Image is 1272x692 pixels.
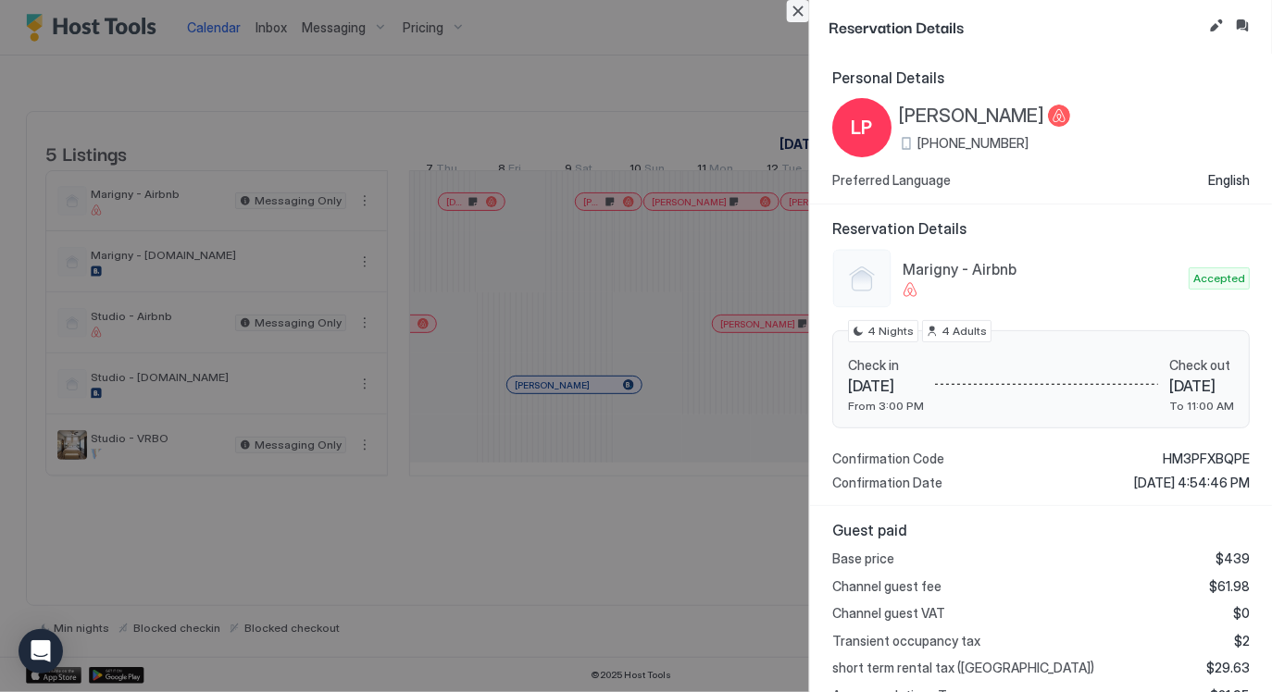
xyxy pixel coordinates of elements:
[19,629,63,673] div: Open Intercom Messenger
[832,521,1250,539] span: Guest paid
[1134,475,1250,491] span: [DATE] 4:54:46 PM
[1169,399,1234,413] span: To 11:00 AM
[1216,550,1250,567] span: $439
[1234,633,1250,649] span: $2
[917,135,1029,152] span: [PHONE_NUMBER]
[832,475,942,491] span: Confirmation Date
[832,578,942,595] span: Channel guest fee
[1208,172,1250,189] span: English
[852,114,873,142] span: LP
[848,399,924,413] span: From 3:00 PM
[832,660,1094,676] span: short term rental tax ([GEOGRAPHIC_DATA])
[1231,15,1253,37] button: Inbox
[867,323,914,340] span: 4 Nights
[832,219,1250,238] span: Reservation Details
[903,260,1181,278] span: Marigny - Airbnb
[848,357,924,374] span: Check in
[1193,270,1245,287] span: Accepted
[1169,357,1234,374] span: Check out
[832,172,951,189] span: Preferred Language
[832,605,945,622] span: Channel guest VAT
[832,451,944,467] span: Confirmation Code
[829,15,1202,38] span: Reservation Details
[942,323,987,340] span: 4 Adults
[1206,660,1250,676] span: $29.63
[1233,605,1250,622] span: $0
[1163,451,1250,467] span: HM3PFXBQPE
[832,550,894,567] span: Base price
[832,68,1250,87] span: Personal Details
[832,633,980,649] span: Transient occupancy tax
[1209,578,1250,595] span: $61.98
[848,377,924,395] span: [DATE]
[1169,377,1234,395] span: [DATE]
[899,105,1044,128] span: [PERSON_NAME]
[1205,15,1228,37] button: Edit reservation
